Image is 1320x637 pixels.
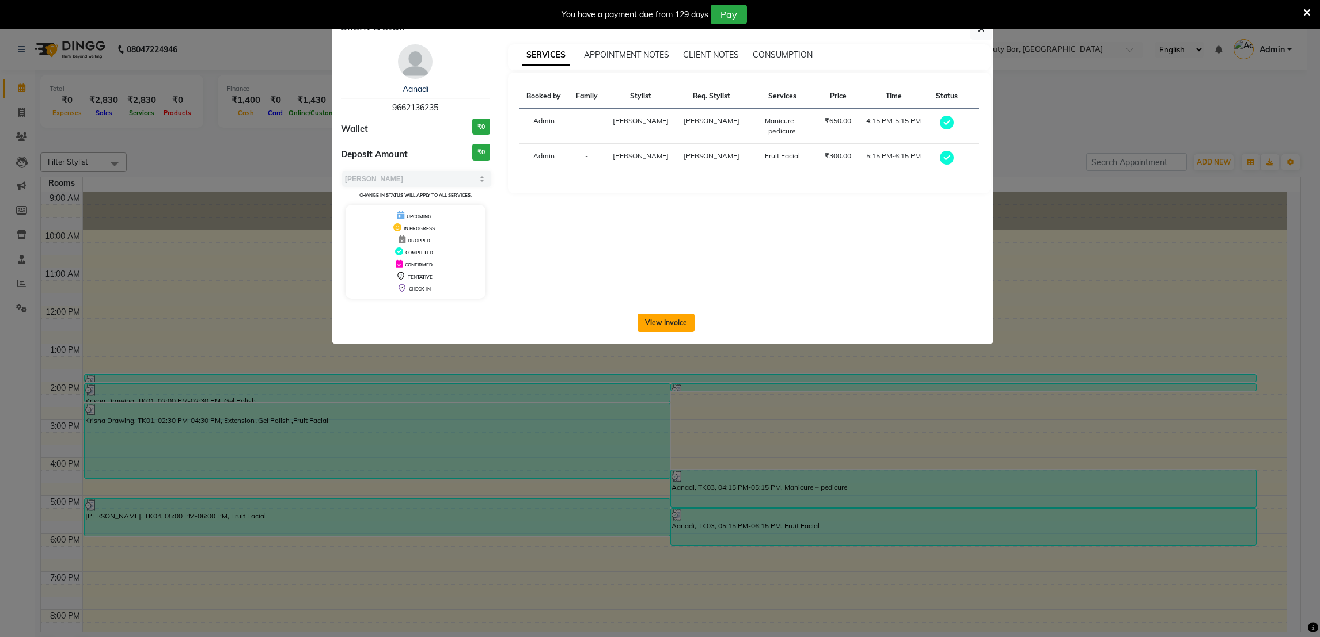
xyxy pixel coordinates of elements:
[747,84,817,109] th: Services
[398,44,433,79] img: avatar
[638,314,695,332] button: View Invoice
[683,49,739,60] span: CLIENT NOTES
[407,213,431,219] span: UPCOMING
[392,102,438,113] span: 9662136235
[408,274,433,280] span: TENTATIVE
[676,84,747,109] th: Req. Stylist
[405,250,433,255] span: COMPLETED
[341,148,408,161] span: Deposit Amount
[825,116,852,126] div: ₹650.00
[754,116,810,136] div: Manicure + pedicure
[519,144,569,173] td: Admin
[562,9,708,21] div: You have a payment due from 129 days
[684,151,739,160] span: [PERSON_NAME]
[403,84,428,94] a: Aanadi
[754,151,810,161] div: Fruit Facial
[522,45,570,66] span: SERVICES
[519,84,569,109] th: Booked by
[613,116,669,125] span: [PERSON_NAME]
[613,151,669,160] span: [PERSON_NAME]
[359,192,472,198] small: Change in status will apply to all services.
[472,119,490,135] h3: ₹0
[584,49,669,60] span: APPOINTMENT NOTES
[408,238,430,243] span: DROPPED
[409,286,431,292] span: CHECK-IN
[341,123,368,136] span: Wallet
[405,262,433,268] span: CONFIRMED
[753,49,813,60] span: CONSUMPTION
[825,151,852,161] div: ₹300.00
[568,84,605,109] th: Family
[568,109,605,144] td: -
[859,84,928,109] th: Time
[928,84,965,109] th: Status
[818,84,859,109] th: Price
[859,109,928,144] td: 4:15 PM-5:15 PM
[519,109,569,144] td: Admin
[711,5,747,24] button: Pay
[472,144,490,161] h3: ₹0
[404,226,435,231] span: IN PROGRESS
[568,144,605,173] td: -
[859,144,928,173] td: 5:15 PM-6:15 PM
[605,84,676,109] th: Stylist
[684,116,739,125] span: [PERSON_NAME]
